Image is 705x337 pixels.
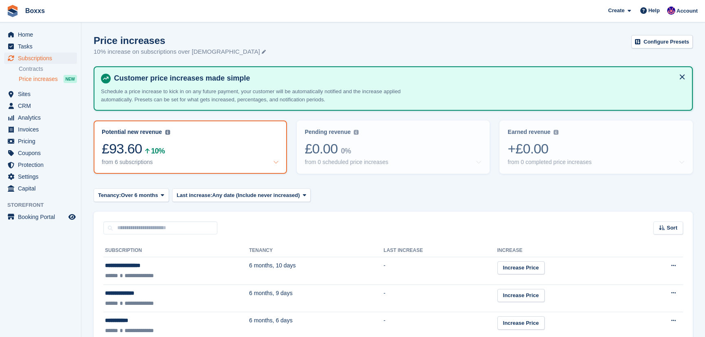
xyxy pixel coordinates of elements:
a: menu [4,211,77,223]
span: 6 months, 10 days [249,262,296,269]
p: 10% increase on subscriptions over [DEMOGRAPHIC_DATA] [94,47,266,57]
a: Pending revenue £0.00 0% from 0 scheduled price increases [297,120,490,174]
span: Help [648,7,660,15]
span: Account [677,7,698,15]
a: menu [4,29,77,40]
a: menu [4,136,77,147]
a: menu [4,171,77,182]
span: Home [18,29,67,40]
div: £93.60 [102,140,279,157]
div: £0.00 [305,140,482,157]
a: Increase Price [497,289,545,302]
span: Create [608,7,624,15]
span: Sort [667,224,677,232]
img: icon-info-grey-7440780725fd019a000dd9b08b2336e03edf1995a4989e88bcd33f0948082b44.svg [354,130,359,135]
div: from 0 completed price increases [508,159,591,166]
span: Protection [18,159,67,171]
a: Preview store [67,212,77,222]
div: from 0 scheduled price increases [305,159,388,166]
span: Booking Portal [18,211,67,223]
a: menu [4,100,77,112]
span: Price increases [19,75,58,83]
h1: Price increases [94,35,266,46]
th: Last increase [383,244,497,257]
a: menu [4,183,77,194]
div: 10% [151,148,164,154]
img: stora-icon-8386f47178a22dfd0bd8f6a31ec36ba5ce8667c1dd55bd0f319d3a0aa187defe.svg [7,5,19,17]
span: Capital [18,183,67,194]
span: Pricing [18,136,67,147]
button: Tenancy: Over 6 months [94,188,169,202]
span: Analytics [18,112,67,123]
p: Schedule a price increase to kick in on any future payment, your customer will be automatically n... [101,88,406,103]
div: Potential new revenue [102,129,162,136]
span: Coupons [18,147,67,159]
a: Potential new revenue £93.60 10% from 6 subscriptions [94,120,287,174]
a: menu [4,159,77,171]
td: - [383,284,497,312]
th: Subscription [103,244,249,257]
a: menu [4,88,77,100]
img: Jamie Malcolm [667,7,675,15]
span: Invoices [18,124,67,135]
a: Configure Presets [631,35,693,48]
span: Last increase: [177,191,212,199]
span: Subscriptions [18,53,67,64]
span: Tasks [18,41,67,52]
img: icon-info-grey-7440780725fd019a000dd9b08b2336e03edf1995a4989e88bcd33f0948082b44.svg [554,130,558,135]
span: 6 months, 9 days [249,290,293,296]
a: menu [4,53,77,64]
div: Earned revenue [508,129,550,136]
a: Price increases NEW [19,74,77,83]
span: CRM [18,100,67,112]
span: Settings [18,171,67,182]
th: Tenancy [249,244,383,257]
th: Increase [497,244,634,257]
div: Pending revenue [305,129,351,136]
span: Tenancy: [98,191,121,199]
div: NEW [63,75,77,83]
a: menu [4,112,77,123]
button: Last increase: Any date (Include never increased) [172,188,311,202]
div: 0% [341,148,351,154]
span: Storefront [7,201,81,209]
a: Earned revenue +£0.00 from 0 completed price increases [499,120,693,174]
a: menu [4,41,77,52]
a: Increase Price [497,316,545,330]
span: 6 months, 6 days [249,317,293,324]
div: from 6 subscriptions [102,159,153,166]
a: Boxxs [22,4,48,18]
span: Sites [18,88,67,100]
a: Contracts [19,65,77,73]
img: icon-info-grey-7440780725fd019a000dd9b08b2336e03edf1995a4989e88bcd33f0948082b44.svg [165,130,170,135]
span: Over 6 months [121,191,158,199]
span: Any date (Include never increased) [212,191,300,199]
h4: Customer price increases made simple [111,74,685,83]
div: +£0.00 [508,140,685,157]
a: menu [4,124,77,135]
a: Increase Price [497,261,545,275]
a: menu [4,147,77,159]
td: - [383,257,497,285]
